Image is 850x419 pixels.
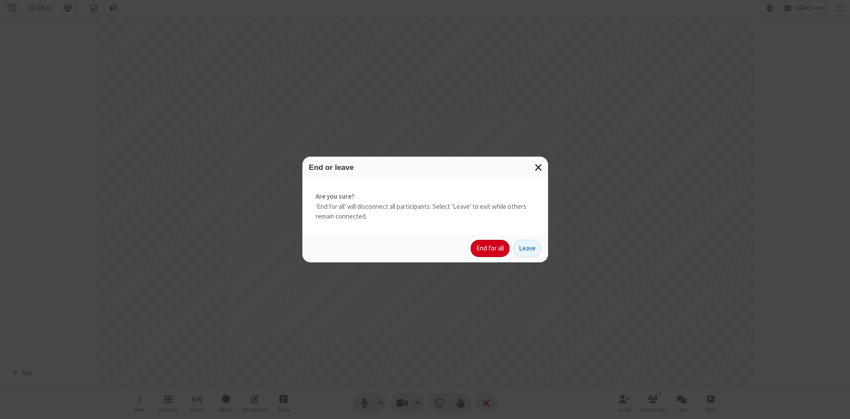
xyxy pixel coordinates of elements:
[471,240,510,258] button: End for all
[316,192,535,202] strong: Are you sure?
[513,240,541,258] button: Leave
[309,163,541,172] h3: End or leave
[302,178,548,235] div: 'End for all' will disconnect all participants. Select 'Leave' to exit while others remain connec...
[529,157,548,178] button: Close modal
